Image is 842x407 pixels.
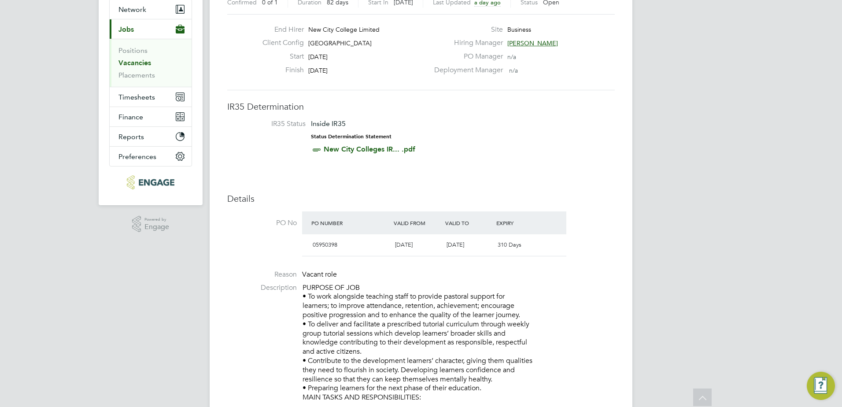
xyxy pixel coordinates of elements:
a: Vacancies [118,59,151,67]
label: IR35 Status [236,119,306,129]
span: [DATE] [308,67,328,74]
span: 05950398 [313,241,337,248]
span: [DATE] [447,241,464,248]
span: Jobs [118,25,134,33]
span: Inside IR35 [311,119,346,128]
label: Site [429,25,503,34]
strong: Status Determination Statement [311,133,391,140]
button: Engage Resource Center [807,372,835,400]
label: Reason [227,270,297,279]
a: Placements [118,71,155,79]
span: [DATE] [395,241,413,248]
div: Expiry [494,215,546,231]
span: [DATE] [308,53,328,61]
span: New City College Limited [308,26,380,33]
a: Positions [118,46,148,55]
a: New City Colleges IR... .pdf [324,145,415,153]
span: n/a [507,53,516,61]
span: Business [507,26,531,33]
button: Preferences [110,147,192,166]
a: Go to home page [109,175,192,189]
span: [GEOGRAPHIC_DATA] [308,39,372,47]
div: PO Number [309,215,391,231]
span: Finance [118,113,143,121]
label: PO No [227,218,297,228]
label: Hiring Manager [429,38,503,48]
label: Start [255,52,304,61]
label: Finish [255,66,304,75]
div: Valid To [443,215,495,231]
a: Powered byEngage [132,216,170,233]
div: Valid From [391,215,443,231]
img: protocol-logo-retina.png [127,175,174,189]
label: PO Manager [429,52,503,61]
span: Powered by [144,216,169,223]
span: Timesheets [118,93,155,101]
span: n/a [509,67,518,74]
h3: Details [227,193,615,204]
h3: IR35 Determination [227,101,615,112]
button: Jobs [110,19,192,39]
button: Finance [110,107,192,126]
span: Vacant role [302,270,337,279]
span: [PERSON_NAME] [507,39,558,47]
p: PURPOSE OF JOB • To work alongside teaching staff to provide pastoral support for learners; to im... [303,283,615,402]
label: Deployment Manager [429,66,503,75]
span: Preferences [118,152,156,161]
span: Reports [118,133,144,141]
label: Description [227,283,297,292]
label: End Hirer [255,25,304,34]
span: 310 Days [498,241,521,248]
button: Timesheets [110,87,192,107]
label: Client Config [255,38,304,48]
button: Reports [110,127,192,146]
span: Network [118,5,146,14]
div: Jobs [110,39,192,87]
span: Engage [144,223,169,231]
